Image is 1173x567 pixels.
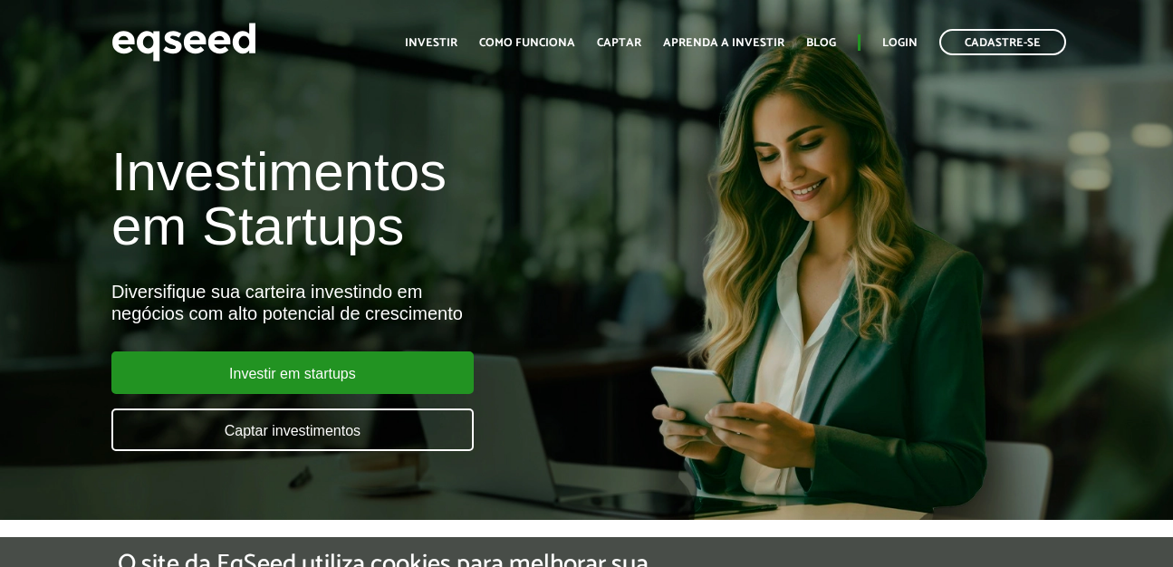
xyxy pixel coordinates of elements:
a: Investir em startups [111,351,474,394]
h1: Investimentos em Startups [111,145,671,254]
a: Login [882,37,918,49]
a: Cadastre-se [939,29,1066,55]
a: Como funciona [479,37,575,49]
img: EqSeed [111,18,256,66]
a: Blog [806,37,836,49]
a: Captar investimentos [111,408,474,451]
div: Diversifique sua carteira investindo em negócios com alto potencial de crescimento [111,281,671,324]
a: Captar [597,37,641,49]
a: Investir [405,37,457,49]
a: Aprenda a investir [663,37,784,49]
